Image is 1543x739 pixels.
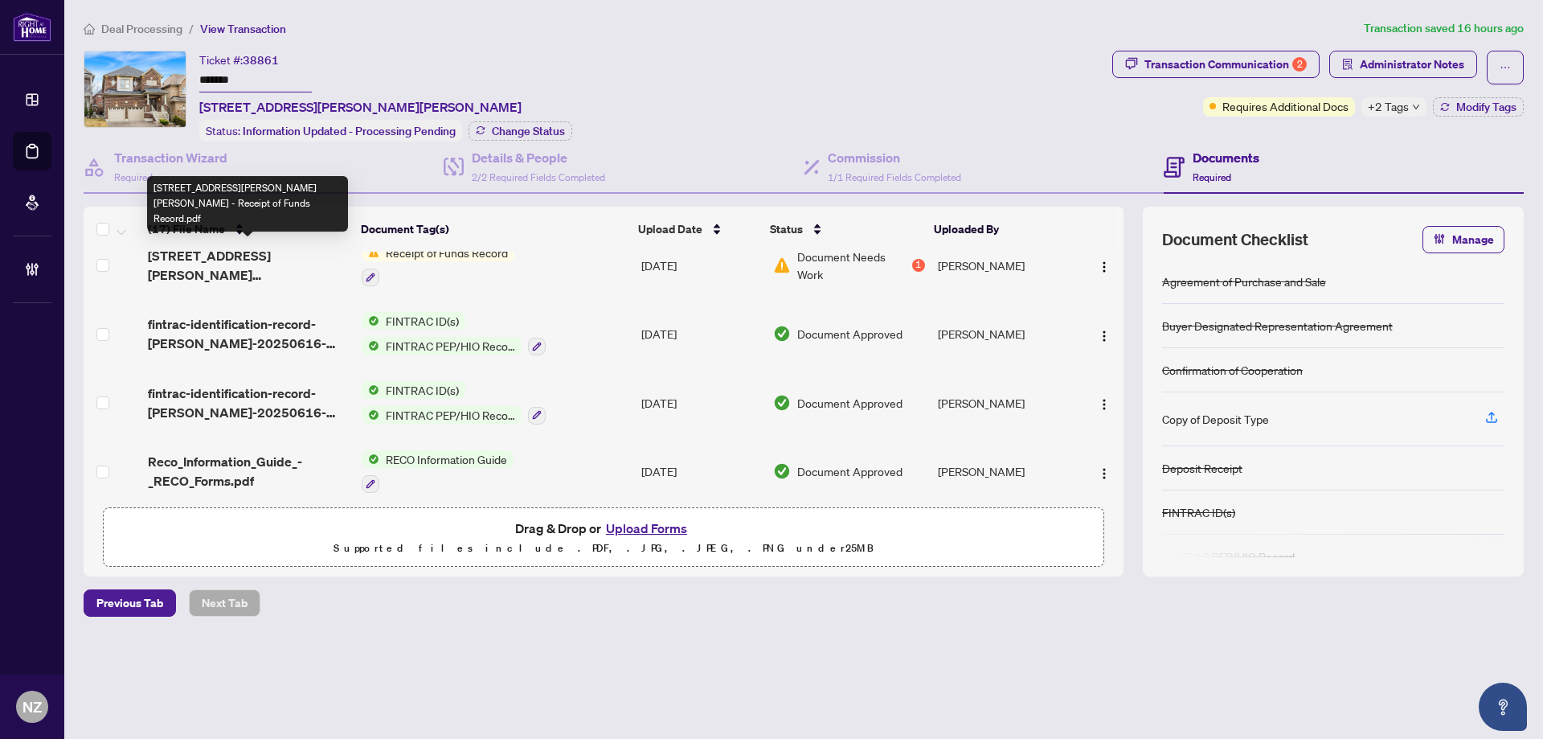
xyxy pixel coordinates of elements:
div: FINTRAC ID(s) [1162,503,1235,521]
td: [DATE] [635,368,767,437]
div: [STREET_ADDRESS][PERSON_NAME][PERSON_NAME] - Receipt of Funds Record.pdf [147,176,348,232]
button: Open asap [1479,683,1527,731]
td: [PERSON_NAME] [931,299,1077,368]
div: Deposit Receipt [1162,459,1242,477]
button: Status IconFINTRAC ID(s)Status IconFINTRAC PEP/HIO Record [362,312,546,355]
img: Document Status [773,325,791,343]
span: ellipsis [1500,62,1511,73]
img: Status Icon [362,450,379,468]
span: Deal Processing [101,22,182,36]
td: [PERSON_NAME] [931,368,1077,437]
img: Status Icon [362,406,379,424]
span: Administrator Notes [1360,51,1464,77]
td: [PERSON_NAME] [931,437,1077,507]
span: [STREET_ADDRESS][PERSON_NAME][PERSON_NAME] - Receipt of Funds Record.pdf [148,246,349,285]
div: Buyer Designated Representation Agreement [1162,317,1393,335]
button: Next Tab [189,589,260,617]
th: Uploaded By [927,207,1072,252]
button: Transaction Communication2 [1112,51,1320,78]
div: 1 [912,259,925,272]
span: 1/1 Required Fields Completed [828,171,961,183]
button: Status IconReceipt of Funds Record [362,244,514,287]
div: Ticket #: [199,51,279,69]
div: Confirmation of Cooperation [1162,361,1303,379]
td: [DATE] [635,231,767,300]
button: Administrator Notes [1329,51,1477,78]
img: Status Icon [362,312,379,330]
span: Information Updated - Processing Pending [243,124,456,138]
h4: Transaction Wizard [114,148,227,167]
img: Document Status [773,394,791,412]
img: IMG-N12171863_1.jpg [84,51,186,127]
span: FINTRAC ID(s) [379,381,465,399]
li: / [189,19,194,38]
button: Modify Tags [1433,97,1524,117]
img: Logo [1098,330,1111,343]
span: Status [770,220,803,238]
th: Document Tag(s) [354,207,632,252]
button: Upload Forms [601,518,692,539]
td: [DATE] [635,437,767,507]
h4: Documents [1193,148,1259,167]
span: +2 Tags [1368,97,1409,116]
span: Modify Tags [1456,101,1516,113]
img: Logo [1098,467,1111,480]
p: Supported files include .PDF, .JPG, .JPEG, .PNG under 25 MB [113,539,1094,558]
span: FINTRAC PEP/HIO Record [379,337,522,355]
span: Requires Additional Docs [1222,97,1349,115]
span: home [84,23,95,35]
img: Logo [1098,398,1111,411]
span: down [1412,103,1420,111]
span: FINTRAC ID(s) [379,312,465,330]
div: 2 [1292,57,1307,72]
span: solution [1342,59,1353,70]
span: FINTRAC PEP/HIO Record [379,406,522,424]
button: Logo [1091,321,1117,347]
img: Document Status [773,257,791,274]
span: Document Approved [797,325,902,343]
img: Status Icon [362,244,379,261]
button: Logo [1091,390,1117,416]
span: RECO Information Guide [379,450,514,468]
h4: Commission [828,148,961,167]
span: NZ [23,696,42,718]
th: Status [763,207,927,252]
span: View Transaction [200,22,286,36]
button: Previous Tab [84,589,176,617]
span: Receipt of Funds Record [379,244,514,261]
span: Drag & Drop or [515,518,692,539]
span: fintrac-identification-record-[PERSON_NAME]-20250616-123858.pdf [148,314,349,353]
div: Agreement of Purchase and Sale [1162,273,1326,290]
td: [PERSON_NAME] [931,231,1077,300]
span: Document Approved [797,394,902,412]
span: Reco_Information_Guide_-_RECO_Forms.pdf [148,452,349,491]
span: Change Status [492,125,565,137]
img: Status Icon [362,337,379,355]
div: Transaction Communication [1144,51,1307,77]
span: [STREET_ADDRESS][PERSON_NAME][PERSON_NAME] [199,97,522,117]
div: Status: [199,120,462,142]
span: Manage [1452,227,1494,252]
span: Drag & Drop orUpload FormsSupported files include .PDF, .JPG, .JPEG, .PNG under25MB [104,508,1103,568]
div: Copy of Deposit Type [1162,410,1269,428]
h4: Details & People [472,148,605,167]
td: [DATE] [635,299,767,368]
button: Status IconFINTRAC ID(s)Status IconFINTRAC PEP/HIO Record [362,381,546,425]
span: 38861 [243,53,279,68]
span: Previous Tab [96,590,163,616]
img: logo [13,12,51,42]
span: Document Approved [797,462,902,480]
th: (17) File Name [141,207,354,252]
img: Logo [1098,261,1111,273]
article: Transaction saved 16 hours ago [1364,19,1524,38]
span: Required [1193,171,1231,183]
span: Document Needs Work [797,248,909,283]
span: Required [114,171,153,183]
button: Logo [1091,458,1117,484]
span: Upload Date [638,220,702,238]
button: Manage [1422,226,1504,253]
img: Status Icon [362,381,379,399]
img: Document Status [773,462,791,480]
button: Change Status [469,121,572,141]
button: Status IconRECO Information Guide [362,450,514,494]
